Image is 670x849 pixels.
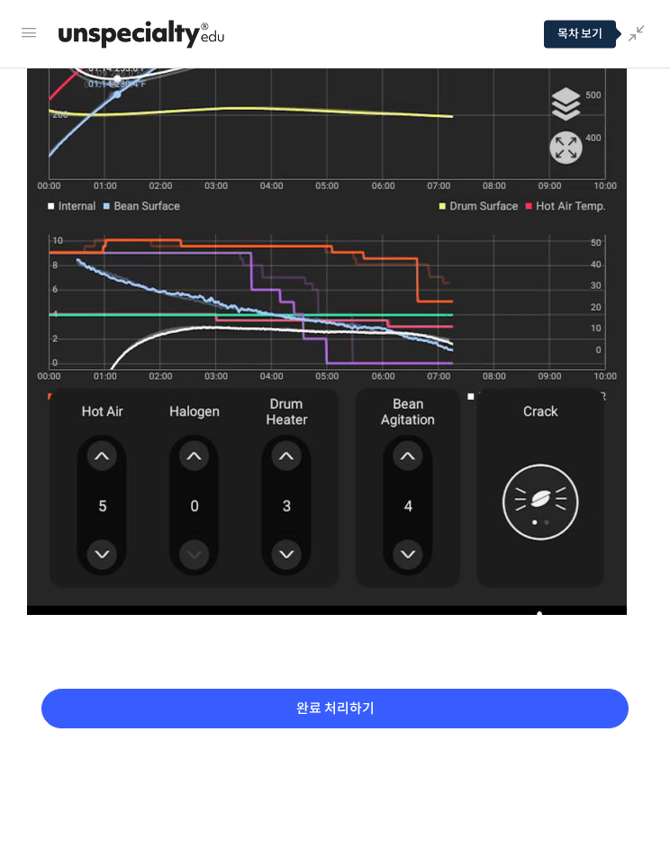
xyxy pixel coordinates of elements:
a: 홈 [5,571,119,616]
span: 설정 [278,598,300,612]
a: 설정 [232,571,346,616]
a: 대화 [119,571,232,616]
span: 홈 [57,598,68,612]
input: 완료 처리하기 [41,689,629,729]
span: 대화 [165,599,186,613]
